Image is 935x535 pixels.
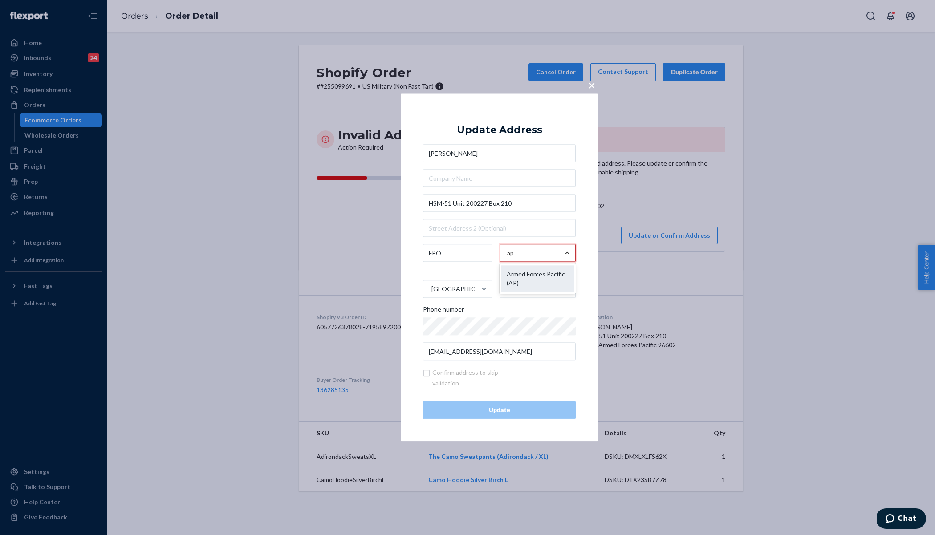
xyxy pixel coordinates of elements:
iframe: Opens a widget where you can chat to one of our agents [877,508,926,531]
input: Street Address 2 (Optional) [423,219,576,237]
button: Update [423,401,576,419]
input: First & Last Name [423,145,576,162]
input: Email (Only Required for International) [423,343,576,361]
input: Company Name [423,170,576,187]
input: Street Address [423,195,576,212]
span: × [588,77,595,93]
span: Phone number [423,305,464,318]
input: Armed Forces Pacific (AP) Invalid state [507,244,515,262]
input: City [423,244,492,262]
input: [GEOGRAPHIC_DATA] [431,280,431,298]
div: Update Address [457,125,542,135]
div: Update [431,406,568,415]
div: [GEOGRAPHIC_DATA] [431,285,480,294]
div: Armed Forces Pacific (AP) [501,266,574,292]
